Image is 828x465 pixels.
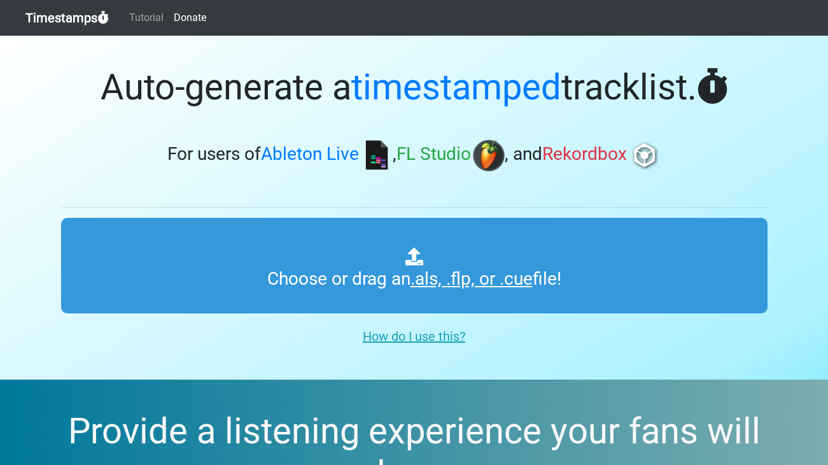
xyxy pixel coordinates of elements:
img: ableton.png [361,139,393,171]
h1: Auto-generate a tracklist. [61,66,768,109]
span: timestamped [351,66,561,108]
span: Rekordbox [542,144,627,165]
a: Timestamps [25,5,109,31]
img: fl.png [473,139,505,171]
a: Tutorial [124,5,169,31]
span: Ableton Live [261,144,359,165]
h3: For users of , , and [61,139,768,171]
img: rb.png [629,139,661,171]
a: Donate [169,5,211,31]
span: FL Studio [396,144,471,165]
u: How do I use this? [363,329,465,344]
